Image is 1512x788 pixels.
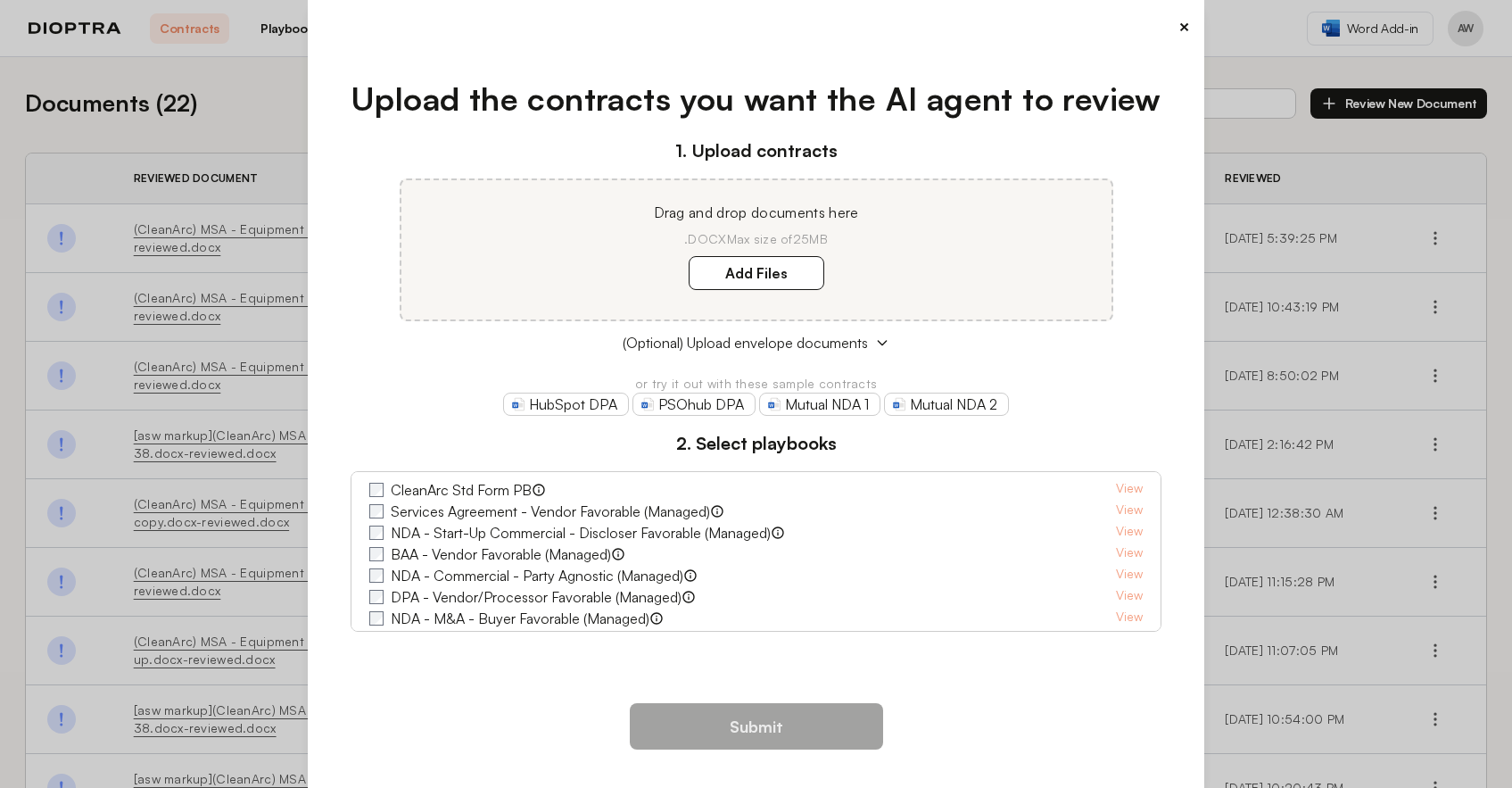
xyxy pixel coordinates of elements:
[351,430,1161,457] h3: 2. Select playbooks
[1116,565,1143,586] a: View
[351,332,1161,353] button: (Optional) Upload envelope documents
[1116,501,1143,522] a: View
[1116,586,1143,608] a: View
[630,703,883,750] button: Submit
[1178,14,1190,39] button: ×
[423,230,1090,248] p: .DOCX Max size of 25MB
[351,375,1161,393] p: or try it out with these sample contracts
[423,202,1090,223] p: Drag and drop documents here
[391,629,797,651] label: Services Agreement - Customer Review of Vendor Form (Market)
[391,479,532,501] label: CleanArc Std Form PB
[689,256,824,290] label: Add Files
[1116,543,1143,565] a: View
[1116,608,1143,629] a: View
[1116,522,1143,543] a: View
[391,586,682,608] label: DPA - Vendor/Processor Favorable (Managed)
[1116,629,1143,651] a: View
[759,393,880,416] a: Mutual NDA 1
[884,393,1009,416] a: Mutual NDA 2
[503,393,629,416] a: HubSpot DPA
[391,608,649,629] label: NDA - M&A - Buyer Favorable (Managed)
[1116,479,1143,501] a: View
[391,543,611,565] label: BAA - Vendor Favorable (Managed)
[632,393,756,416] a: PSOhub DPA
[391,501,710,522] label: Services Agreement - Vendor Favorable (Managed)
[391,565,683,586] label: NDA - Commercial - Party Agnostic (Managed)
[351,137,1161,164] h3: 1. Upload contracts
[623,332,868,353] span: (Optional) Upload envelope documents
[351,75,1161,123] h1: Upload the contracts you want the AI agent to review
[391,522,771,543] label: NDA - Start-Up Commercial - Discloser Favorable (Managed)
